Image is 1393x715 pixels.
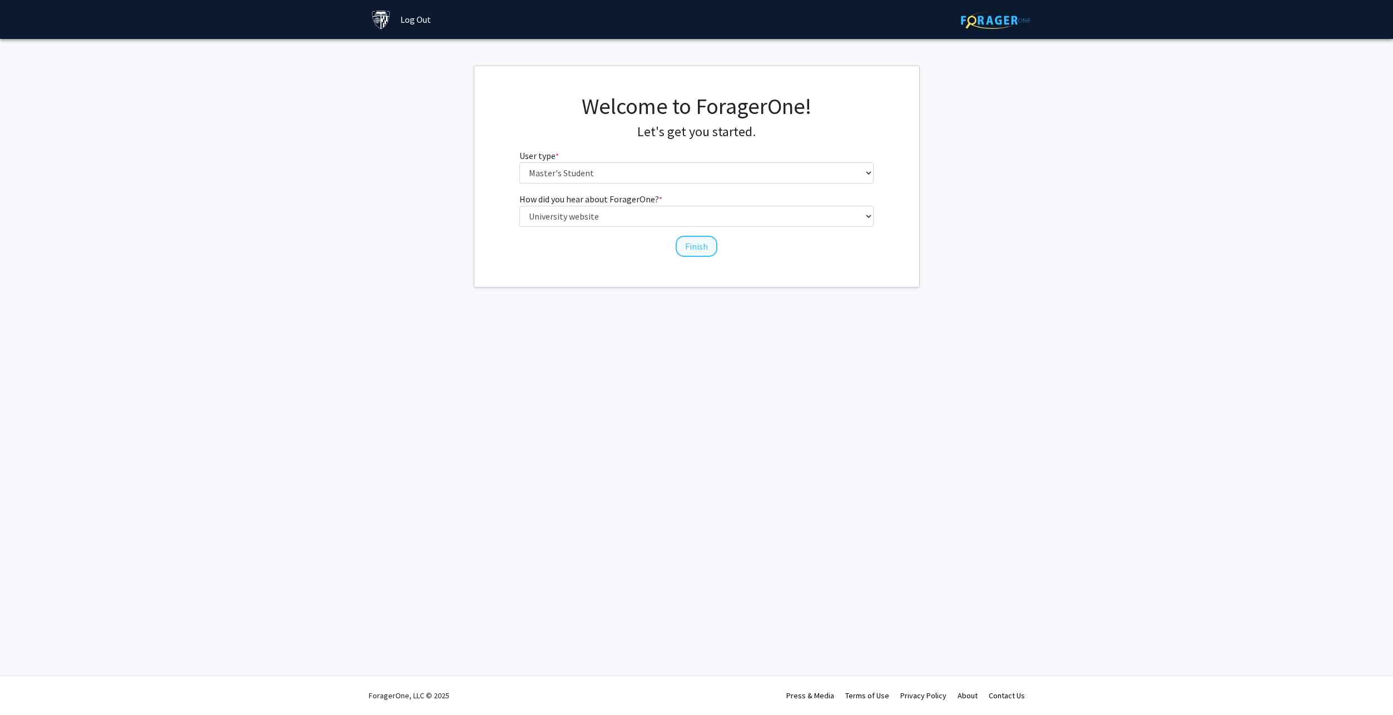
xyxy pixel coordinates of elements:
h1: Welcome to ForagerOne! [519,93,874,120]
h4: Let's get you started. [519,124,874,140]
button: Finish [676,236,717,257]
a: Privacy Policy [900,691,946,701]
div: ForagerOne, LLC © 2025 [369,676,449,715]
img: Johns Hopkins University Logo [371,10,391,29]
a: Press & Media [786,691,834,701]
label: User type [519,149,559,162]
a: Contact Us [989,691,1025,701]
img: ForagerOne Logo [961,12,1030,29]
iframe: Chat [8,665,47,707]
a: About [958,691,978,701]
label: How did you hear about ForagerOne? [519,192,662,206]
a: Terms of Use [845,691,889,701]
